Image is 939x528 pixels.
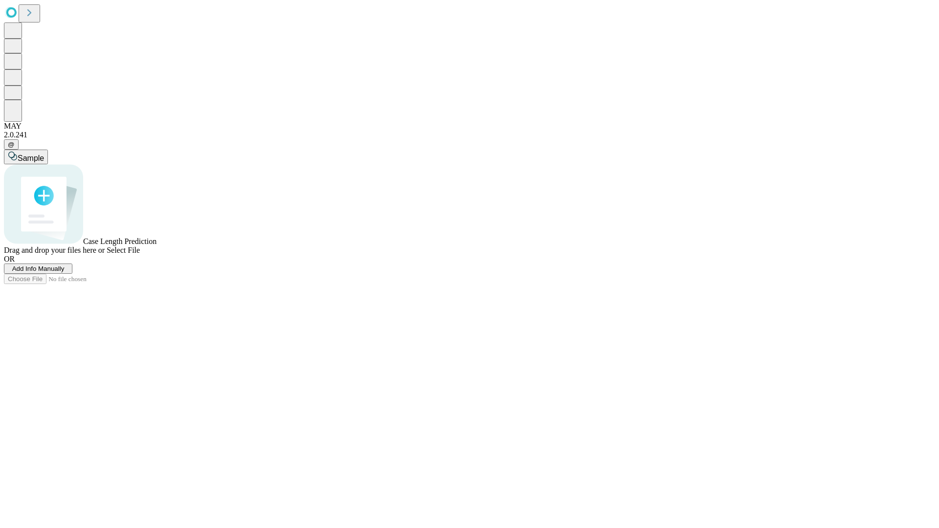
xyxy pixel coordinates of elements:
span: @ [8,141,15,148]
span: Select File [107,246,140,254]
button: @ [4,139,19,150]
button: Sample [4,150,48,164]
span: Sample [18,154,44,162]
span: Drag and drop your files here or [4,246,105,254]
div: MAY [4,122,935,131]
span: Add Info Manually [12,265,65,272]
div: 2.0.241 [4,131,935,139]
button: Add Info Manually [4,264,72,274]
span: OR [4,255,15,263]
span: Case Length Prediction [83,237,156,245]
